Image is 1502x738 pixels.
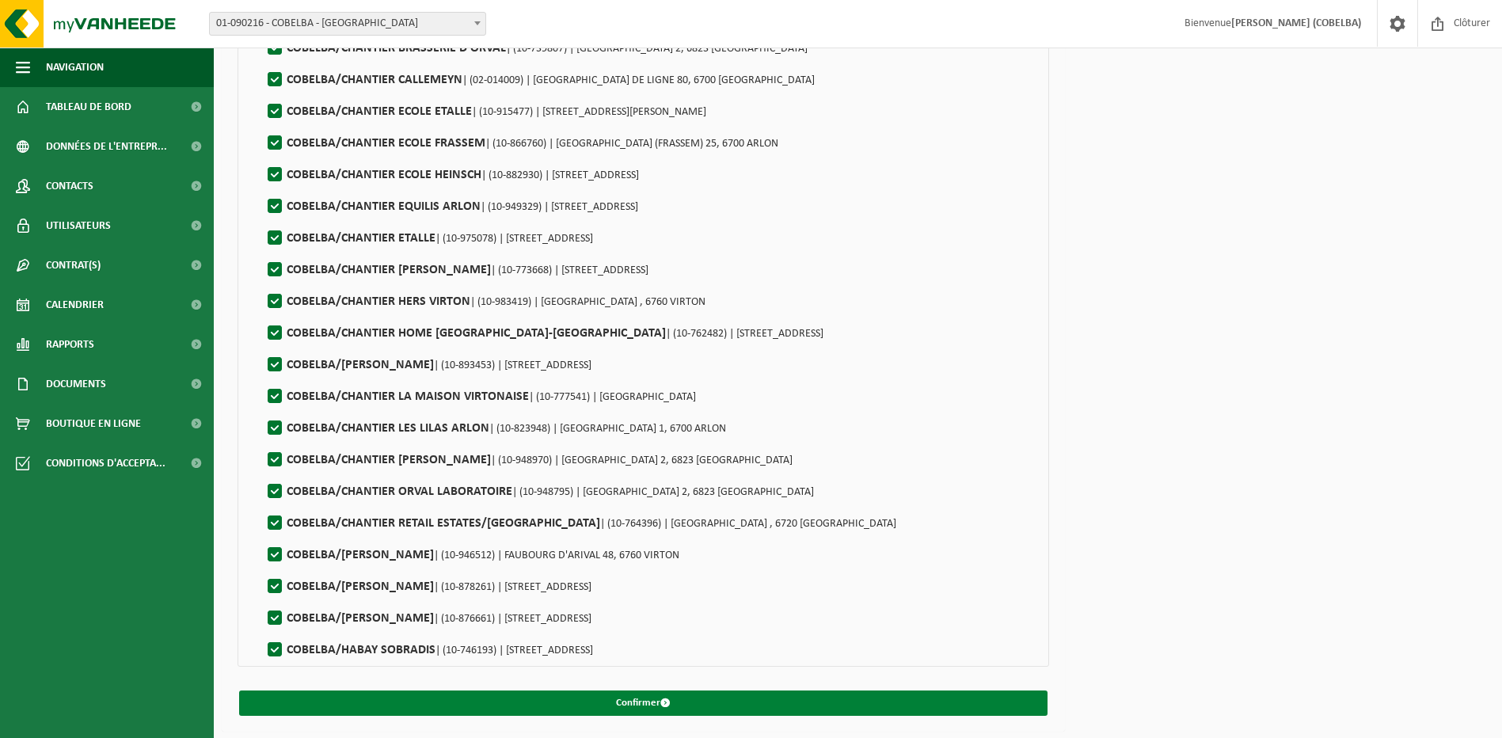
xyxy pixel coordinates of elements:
[210,13,485,35] span: 01-090216 - COBELBA - VIRTON
[434,359,591,371] span: | (10-893453) | [STREET_ADDRESS]
[46,325,94,364] span: Rapports
[1231,17,1361,29] strong: [PERSON_NAME] (COBELBA)
[46,166,93,206] span: Contacts
[472,106,706,118] span: | (10-915477) | [STREET_ADDRESS][PERSON_NAME]
[209,12,486,36] span: 01-090216 - COBELBA - VIRTON
[434,581,591,593] span: | (10-878261) | [STREET_ADDRESS]
[46,206,111,245] span: Utilisateurs
[264,512,896,535] label: COBELBA/CHANTIER RETAIL ESTATES/[GEOGRAPHIC_DATA]
[264,290,705,314] label: COBELBA/CHANTIER HERS VIRTON
[491,264,648,276] span: | (10-773668) | [STREET_ADDRESS]
[264,321,823,345] label: COBELBA/CHANTIER HOME [GEOGRAPHIC_DATA]-[GEOGRAPHIC_DATA]
[264,543,679,567] label: COBELBA/[PERSON_NAME]
[264,417,726,440] label: COBELBA/CHANTIER LES LILAS ARLON
[434,613,591,625] span: | (10-876661) | [STREET_ADDRESS]
[264,258,648,282] label: COBELBA/CHANTIER [PERSON_NAME]
[506,43,808,55] span: | (10-739807) | [GEOGRAPHIC_DATA] 2, 6823 [GEOGRAPHIC_DATA]
[481,169,639,181] span: | (10-882930) | [STREET_ADDRESS]
[264,163,639,187] label: COBELBA/CHANTIER ECOLE HEINSCH
[264,638,593,662] label: COBELBA/HABAY SOBRADIS
[435,645,593,656] span: | (10-746193) | [STREET_ADDRESS]
[264,226,593,250] label: COBELBA/CHANTIER ETALLE
[46,245,101,285] span: Contrat(s)
[46,285,104,325] span: Calendrier
[264,36,808,60] label: COBELBA/CHANTIER BRASSERIE D ORVAL
[264,480,814,504] label: COBELBA/CHANTIER ORVAL LABORATOIRE
[46,48,104,87] span: Navigation
[462,74,815,86] span: | (02-014009) | [GEOGRAPHIC_DATA] DE LIGNE 80, 6700 [GEOGRAPHIC_DATA]
[264,448,793,472] label: COBELBA/CHANTIER [PERSON_NAME]
[264,575,591,599] label: COBELBA/[PERSON_NAME]
[264,100,706,124] label: COBELBA/CHANTIER ECOLE ETALLE
[264,353,591,377] label: COBELBA/[PERSON_NAME]
[264,385,696,409] label: COBELBA/CHANTIER LA MAISON VIRTONAISE
[46,443,165,483] span: Conditions d'accepta...
[46,127,167,166] span: Données de l'entrepr...
[46,364,106,404] span: Documents
[46,404,141,443] span: Boutique en ligne
[239,690,1048,716] button: Confirmer
[264,607,591,630] label: COBELBA/[PERSON_NAME]
[264,131,778,155] label: COBELBA/CHANTIER ECOLE FRASSEM
[512,486,814,498] span: | (10-948795) | [GEOGRAPHIC_DATA] 2, 6823 [GEOGRAPHIC_DATA]
[600,518,896,530] span: | (10-764396) | [GEOGRAPHIC_DATA] , 6720 [GEOGRAPHIC_DATA]
[481,201,638,213] span: | (10-949329) | [STREET_ADDRESS]
[666,328,823,340] span: | (10-762482) | [STREET_ADDRESS]
[485,138,778,150] span: | (10-866760) | [GEOGRAPHIC_DATA] (FRASSEM) 25, 6700 ARLON
[489,423,726,435] span: | (10-823948) | [GEOGRAPHIC_DATA] 1, 6700 ARLON
[529,391,696,403] span: | (10-777541) | [GEOGRAPHIC_DATA]
[264,68,815,92] label: COBELBA/CHANTIER CALLEMEYN
[491,455,793,466] span: | (10-948970) | [GEOGRAPHIC_DATA] 2, 6823 [GEOGRAPHIC_DATA]
[264,195,638,219] label: COBELBA/CHANTIER EQUILIS ARLON
[46,87,131,127] span: Tableau de bord
[434,550,679,561] span: | (10-946512) | FAUBOURG D'ARIVAL 48, 6760 VIRTON
[435,233,593,245] span: | (10-975078) | [STREET_ADDRESS]
[470,296,705,308] span: | (10-983419) | [GEOGRAPHIC_DATA] , 6760 VIRTON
